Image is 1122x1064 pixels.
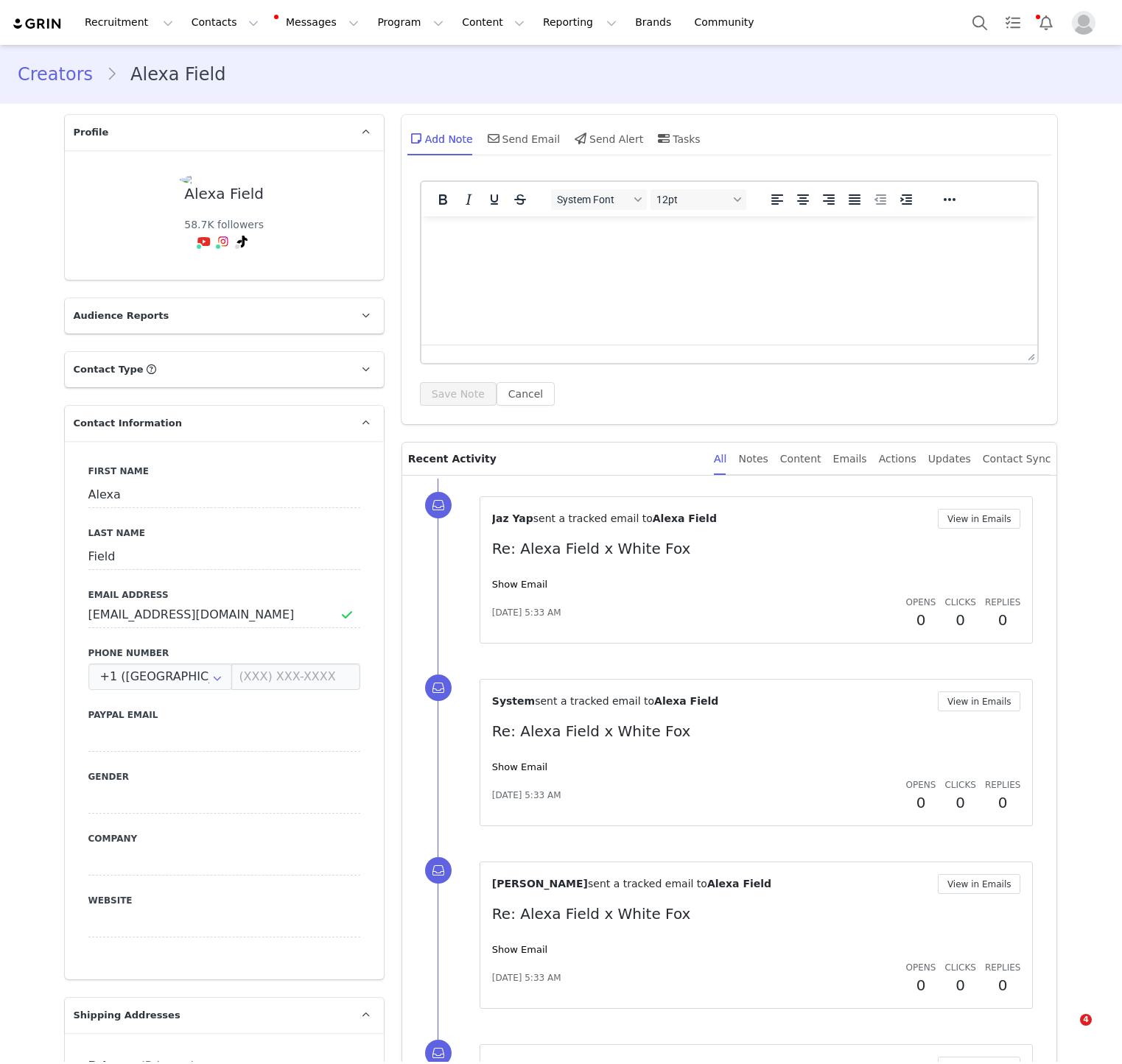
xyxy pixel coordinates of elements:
[707,878,771,889] span: Alexa Field
[738,443,768,476] div: Notes
[492,695,535,707] span: System
[184,217,264,233] div: 58.7K followers
[492,903,1021,925] p: Re: Alexa Field x White Fox
[906,597,936,607] span: Opens
[88,663,233,690] div: United States
[492,606,561,619] span: [DATE] 5:33 AM
[408,443,702,475] p: Recent Activity
[985,792,1021,814] h2: 0
[180,174,268,186] img: c3145af5-fdda-4c7e-8042-e37cf918734a.jpg
[894,189,919,210] button: Increase indent
[842,189,867,210] button: Justify
[983,443,1051,476] div: Contact Sync
[88,465,360,478] label: First Name
[906,780,936,790] span: Opens
[938,874,1021,894] button: View in Emails
[492,720,1021,742] p: Re: Alexa Field x White Fox
[76,6,182,39] button: Recruitment
[879,443,916,476] div: Actions
[651,189,746,210] button: Font sizes
[985,609,1021,631] h2: 0
[492,789,561,802] span: [DATE] 5:33 AM
[765,189,790,210] button: Align left
[492,944,547,955] a: Show Email
[231,663,360,690] input: (XXX) XXX-XXXX
[572,121,643,156] div: Send Alert
[88,770,360,783] label: Gender
[656,194,729,205] span: 12pt
[551,189,647,210] button: Fonts
[906,962,936,973] span: Opens
[183,6,267,39] button: Contacts
[420,382,497,406] button: Save Note
[686,6,770,39] a: Community
[1022,345,1037,363] div: Press the Up and Down arrow keys to resize the editor.
[906,792,936,814] h2: 0
[88,526,360,540] label: Last Name
[430,189,455,210] button: Bold
[906,609,936,631] h2: 0
[88,708,360,722] label: Paypal Email
[944,780,975,790] span: Clicks
[985,974,1021,996] h2: 0
[453,6,533,39] button: Content
[938,509,1021,529] button: View in Emails
[492,538,1021,560] p: Re: Alexa Field x White Fox
[833,443,867,476] div: Emails
[18,61,106,88] a: Creators
[12,17,63,31] img: grin logo
[533,512,653,524] span: sent a tracked email to
[985,962,1021,973] span: Replies
[184,186,264,202] div: Alexa Field
[88,588,360,602] label: Email Address
[655,121,701,156] div: Tasks
[492,878,588,889] span: [PERSON_NAME]
[74,125,109,140] span: Profile
[816,189,841,210] button: Align right
[534,6,625,39] button: Reporting
[508,189,533,210] button: Strikethrough
[944,597,975,607] span: Clicks
[985,780,1021,790] span: Replies
[492,579,547,590] a: Show Email
[654,695,718,707] span: Alexa Field
[497,382,555,406] button: Cancel
[492,512,533,524] span: Jaz Yap
[906,974,936,996] h2: 0
[938,691,1021,711] button: View in Emails
[74,416,182,431] span: Contact Information
[268,6,368,39] button: Messages
[74,309,169,323] span: Audience Reports
[780,443,821,476] div: Content
[937,189,962,210] button: Reveal or hide additional toolbar items
[88,602,360,628] input: Email Address
[653,512,717,524] span: Alexa Field
[790,189,816,210] button: Align center
[456,189,481,210] button: Italic
[944,792,975,814] h2: 0
[485,121,561,156] div: Send Email
[88,894,360,907] label: Website
[88,663,233,690] input: Country
[1063,11,1110,35] button: Profile
[1080,1014,1092,1026] span: 4
[626,6,684,39] a: Brands
[421,216,1038,345] iframe: Rich Text Area
[492,971,561,984] span: [DATE] 5:33 AM
[368,6,452,39] button: Program
[964,6,996,39] button: Search
[88,646,360,660] label: Phone Number
[868,189,893,210] button: Decrease indent
[217,236,229,247] img: instagram.svg
[535,695,654,707] span: sent a tracked email to
[1050,1014,1085,1049] iframe: Intercom live chat
[1030,6,1062,39] button: Notifications
[588,878,707,889] span: sent a tracked email to
[997,6,1029,39] a: Tasks
[944,974,975,996] h2: 0
[944,609,975,631] h2: 0
[928,443,971,476] div: Updates
[557,194,629,205] span: System Font
[985,597,1021,607] span: Replies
